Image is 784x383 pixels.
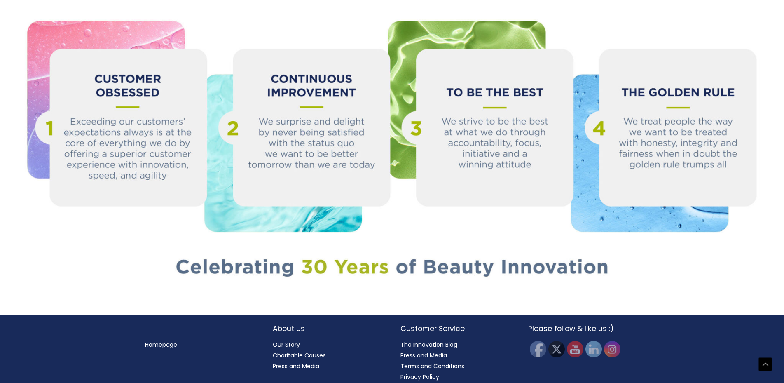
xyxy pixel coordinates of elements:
h2: Please follow & like us :) [528,323,639,334]
a: Charitable Causes [273,351,326,360]
a: Terms and Conditions [400,362,464,370]
a: The Innovation Blog [400,341,457,349]
nav: Customer Service [400,339,512,382]
a: Homepage [145,341,177,349]
h2: About Us [273,323,384,334]
a: Privacy Policy [400,373,439,381]
a: Our Story [273,341,300,349]
nav: About Us [273,339,384,371]
a: Press and Media [400,351,447,360]
img: Twitter [548,341,565,357]
img: Facebook [530,341,546,357]
nav: Menu [145,339,256,350]
a: Press and Media [273,362,319,370]
h2: Customer Service [400,323,512,334]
